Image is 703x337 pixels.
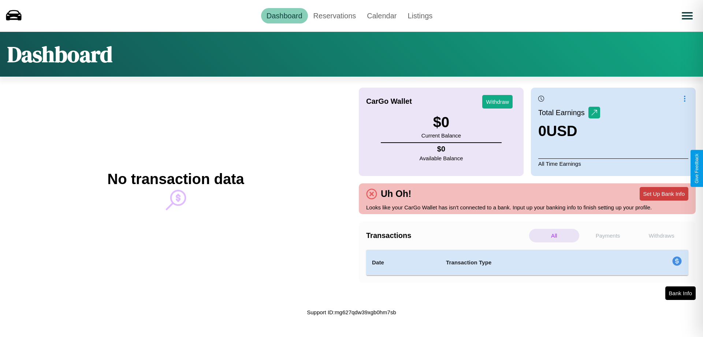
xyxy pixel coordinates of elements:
table: simple table [366,250,688,275]
h4: $ 0 [420,145,463,153]
a: Listings [402,8,438,23]
a: Dashboard [261,8,308,23]
button: Bank Info [665,286,696,300]
p: Available Balance [420,153,463,163]
h3: 0 USD [538,123,600,139]
p: Payments [583,229,633,242]
h4: Transaction Type [446,258,612,267]
p: Current Balance [421,131,461,140]
p: All [529,229,579,242]
p: Total Earnings [538,106,588,119]
button: Set Up Bank Info [640,187,688,201]
button: Withdraw [482,95,513,109]
h4: Uh Oh! [377,188,415,199]
h1: Dashboard [7,39,112,69]
p: Withdraws [636,229,687,242]
h3: $ 0 [421,114,461,131]
a: Calendar [361,8,402,23]
p: Looks like your CarGo Wallet has isn't connected to a bank. Input up your banking info to finish ... [366,202,688,212]
h4: Date [372,258,434,267]
h2: No transaction data [107,171,244,187]
p: Support ID: mg627qdw39xgb0hm7sb [307,307,396,317]
button: Open menu [677,6,698,26]
div: Give Feedback [694,154,699,183]
a: Reservations [308,8,362,23]
h4: CarGo Wallet [366,97,412,106]
h4: Transactions [366,231,527,240]
p: All Time Earnings [538,158,688,169]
